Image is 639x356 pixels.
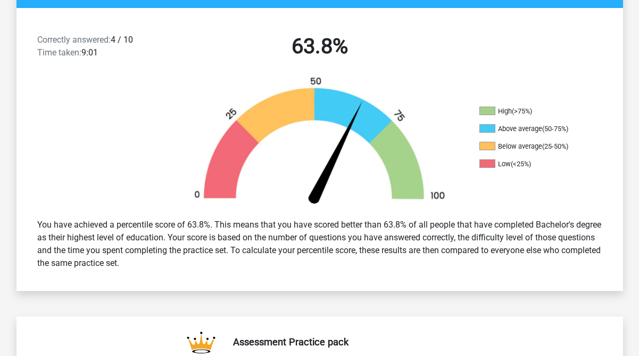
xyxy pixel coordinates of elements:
li: Low [479,159,586,169]
li: High [479,107,586,116]
span: Correctly answered: [37,35,111,45]
div: (50-75%) [542,125,568,133]
li: Above average [479,124,586,134]
h2: 63.8% [182,34,457,59]
div: You have achieved a percentile score of 63.8%. This means that you have scored better than 63.8% ... [29,214,610,274]
div: (<25%) [511,160,531,168]
img: 64.04c39a417a5c.png [176,76,463,210]
div: (>75%) [512,107,532,115]
span: Time taken: [37,47,81,58]
li: Below average [479,142,586,151]
div: 4 / 10 9:01 [29,34,175,63]
div: (25-50%) [542,142,568,150]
